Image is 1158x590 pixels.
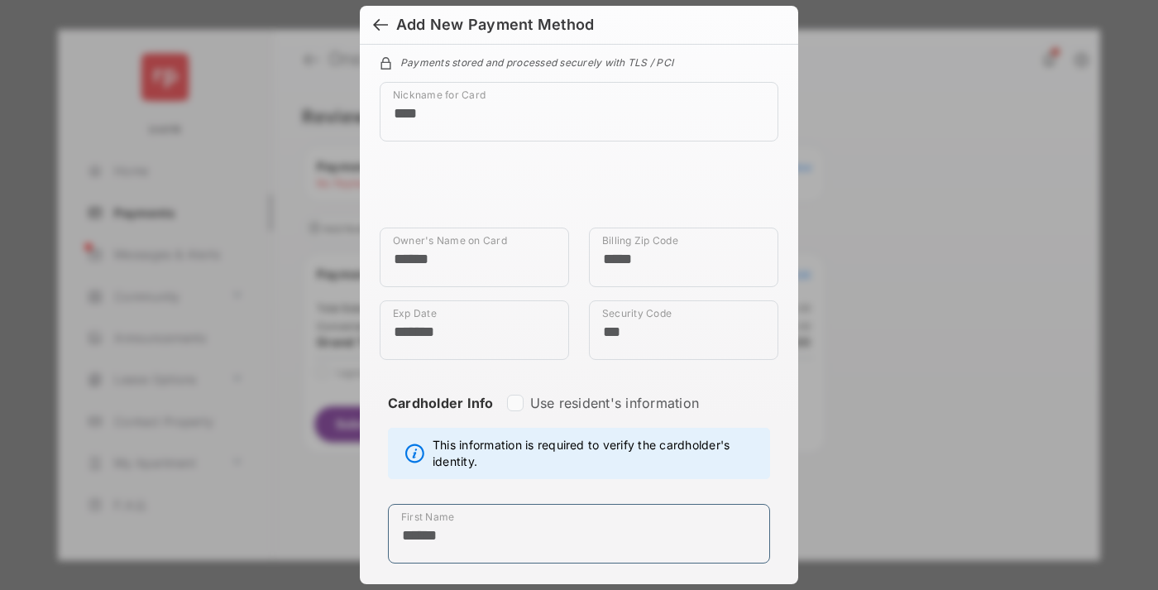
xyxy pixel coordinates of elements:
iframe: Credit card field [380,155,778,228]
label: Use resident's information [530,395,699,411]
strong: Cardholder Info [388,395,494,441]
span: This information is required to verify the cardholder's identity. [433,437,761,470]
div: Payments stored and processed securely with TLS / PCI [380,54,778,69]
div: Add New Payment Method [396,16,594,34]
